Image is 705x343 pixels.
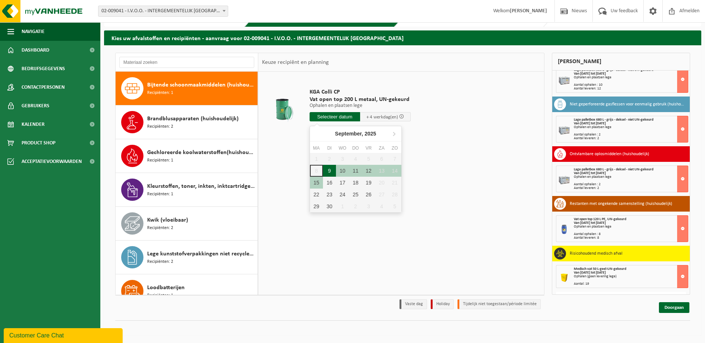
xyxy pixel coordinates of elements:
button: Loodbatterijen Recipiënten: 1 [116,274,258,308]
div: Ophalen en plaatsen lege [574,76,688,79]
span: KGA Colli CP [310,88,411,96]
span: Loodbatterijen [147,283,185,292]
h2: Kies uw afvalstoffen en recipiënten - aanvraag voor 02-009041 - I.V.O.O. - INTERGEMEENTELIJK [GEO... [104,30,701,45]
div: ma [310,144,323,152]
div: Ophalen en plaatsen lege [574,175,688,179]
span: Contactpersonen [22,78,65,97]
span: Recipiënten: 1 [147,292,173,299]
strong: [PERSON_NAME] [510,8,547,14]
div: Aantal ophalen : 2 [574,133,688,137]
div: 23 [323,189,336,200]
li: Holiday [431,299,454,309]
button: Kleurstoffen, toner, inkten, inktcartridges (huishoudelijk) Recipiënten: 1 [116,173,258,207]
div: za [375,144,388,152]
div: [PERSON_NAME] [552,53,690,71]
div: Aantal ophalen : 8 [574,232,688,236]
div: Aantal leveren: 2 [574,186,688,190]
div: 12 [362,165,375,177]
div: 3 [362,200,375,212]
span: Lage palletbox 680 L - grijs - deksel - niet UN-gekeurd [574,167,653,171]
input: Selecteer datum [310,112,360,121]
strong: Van [DATE] tot [DATE] [574,221,606,225]
div: 24 [336,189,349,200]
span: Kleurstoffen, toner, inkten, inktcartridges (huishoudelijk) [147,182,256,191]
span: Recipiënten: 1 [147,191,173,198]
div: Ophalen en plaatsen lege [574,225,688,229]
span: 02-009041 - I.V.O.O. - INTERGEMEENTELIJK CP - OOSTENDE [98,6,228,16]
div: vr [362,144,375,152]
span: Medisch vat 50 L-geel-UN-gekeurd [574,267,626,271]
span: Recipiënten: 1 [147,157,173,164]
input: Materiaal zoeken [119,57,254,68]
strong: Van [DATE] tot [DATE] [574,171,606,175]
h3: Risicohoudend medisch afval [570,248,622,259]
h3: Niet geperforeerde gasflessen voor eenmalig gebruik (huishoudelijk) [570,98,684,110]
div: 1 [336,200,349,212]
div: 2 [349,200,362,212]
button: Gechloreerde koolwaterstoffen(huishoudelijk) Recipiënten: 1 [116,139,258,173]
span: Lage palletbox 680 L - grijs - deksel - niet UN-gekeurd [574,118,653,122]
div: 25 [349,189,362,200]
span: Vat open top 200 L metaal, UN-gekeurd [310,96,411,103]
span: Gechloreerde koolwaterstoffen(huishoudelijk) [147,148,256,157]
strong: Van [DATE] tot [DATE] [574,72,606,76]
button: Bijtende schoonmaakmiddelen (huishoudelijk) Recipiënten: 1 [116,72,258,105]
div: do [349,144,362,152]
div: Aantal ophalen : 2 [574,183,688,186]
strong: Van [DATE] tot [DATE] [574,271,606,275]
div: Keuze recipiënt en planning [258,53,333,72]
strong: Van [DATE] tot [DATE] [574,121,606,125]
div: September, [332,128,379,140]
iframe: chat widget [4,327,124,343]
i: 2025 [365,131,376,136]
a: Doorgaan [659,302,689,313]
span: Bedrijfsgegevens [22,59,65,78]
div: 11 [349,165,362,177]
div: di [323,144,336,152]
span: Kwik (vloeibaar) [147,216,188,225]
button: Kwik (vloeibaar) Recipiënten: 2 [116,207,258,241]
div: Aantal leveren: 8 [574,236,688,240]
li: Vaste dag [400,299,427,309]
span: Gebruikers [22,97,49,115]
div: 17 [336,177,349,189]
div: Ophalen (geen levering lege) [574,275,688,278]
div: Ophalen en plaatsen lege [574,125,688,129]
button: Brandblusapparaten (huishoudelijk) Recipiënten: 2 [116,105,258,139]
div: 16 [323,177,336,189]
div: Aantal: 19 [574,282,688,286]
span: Lege kunststofverpakkingen niet recycleerbaar [147,249,256,258]
div: 26 [362,189,375,200]
div: 29 [310,200,323,212]
div: 9 [323,165,336,177]
span: Product Shop [22,134,55,152]
span: Dashboard [22,41,49,59]
div: 22 [310,189,323,200]
h3: Ontvlambare oplosmiddelen (huishoudelijk) [570,148,649,160]
div: Aantal leveren: 12 [574,87,688,91]
span: Recipiënten: 1 [147,89,173,97]
span: Bijtende schoonmaakmiddelen (huishoudelijk) [147,81,256,89]
div: Aantal ophalen : 10 [574,83,688,87]
span: Acceptatievoorwaarden [22,152,82,171]
p: Ophalen en plaatsen lege [310,103,411,108]
span: Recipiënten: 2 [147,123,173,130]
span: Vat open top 120 L PE, UN-gekeurd [574,217,626,221]
span: Recipiënten: 2 [147,225,173,232]
span: Kalender [22,115,45,134]
span: + 4 werkdag(en) [366,115,398,120]
h3: Restanten met ongekende samenstelling (huishoudelijk) [570,198,672,210]
div: 30 [323,200,336,212]
div: 18 [349,177,362,189]
div: wo [336,144,349,152]
div: Aantal leveren: 2 [574,137,688,140]
div: 15 [310,177,323,189]
li: Tijdelijk niet toegestaan/période limitée [457,299,541,309]
div: zo [388,144,401,152]
span: Navigatie [22,22,45,41]
span: 02-009041 - I.V.O.O. - INTERGEMEENTELIJK CP - OOSTENDE [98,6,228,17]
span: Brandblusapparaten (huishoudelijk) [147,114,239,123]
img: 01-000979 [558,294,570,306]
div: 10 [336,165,349,177]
